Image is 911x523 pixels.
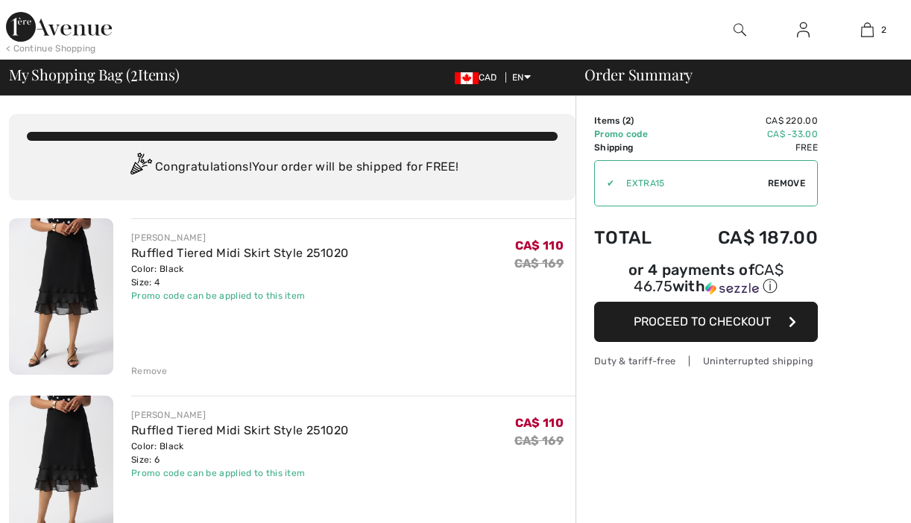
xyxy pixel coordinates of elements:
[130,63,138,83] span: 2
[567,67,902,82] div: Order Summary
[512,72,531,83] span: EN
[27,153,558,183] div: Congratulations! Your order will be shipped for FREE!
[881,23,886,37] span: 2
[514,434,564,448] s: CA$ 169
[6,12,112,42] img: 1ère Avenue
[734,21,746,39] img: search the website
[836,21,898,39] a: 2
[594,114,676,127] td: Items ( )
[9,218,113,375] img: Ruffled Tiered Midi Skirt Style 251020
[705,282,759,295] img: Sezzle
[131,289,348,302] div: Promo code can be applied to this item
[594,127,676,141] td: Promo code
[131,246,348,260] a: Ruffled Tiered Midi Skirt Style 251020
[634,314,771,329] span: Proceed to Checkout
[131,440,348,466] div: Color: Black Size: 6
[515,238,564,253] span: CA$ 110
[515,416,564,430] span: CA$ 110
[614,161,768,206] input: Promo code
[9,67,180,82] span: My Shopping Bag ( Items)
[131,364,168,378] div: Remove
[595,177,614,190] div: ✔
[594,212,676,263] td: Total
[768,177,805,190] span: Remove
[594,354,818,368] div: Duty & tariff-free | Uninterrupted shipping
[131,231,348,244] div: [PERSON_NAME]
[676,114,818,127] td: CA$ 220.00
[676,141,818,154] td: Free
[125,153,155,183] img: Congratulation2.svg
[676,212,818,263] td: CA$ 187.00
[594,263,818,297] div: or 4 payments of with
[625,115,631,126] span: 2
[594,141,676,154] td: Shipping
[594,302,818,342] button: Proceed to Checkout
[861,21,874,39] img: My Bag
[131,408,348,422] div: [PERSON_NAME]
[676,127,818,141] td: CA$ -33.00
[797,21,810,39] img: My Info
[594,263,818,302] div: or 4 payments ofCA$ 46.75withSezzle Click to learn more about Sezzle
[634,261,784,295] span: CA$ 46.75
[131,466,348,480] div: Promo code can be applied to this item
[785,21,822,39] a: Sign In
[131,262,348,289] div: Color: Black Size: 4
[131,423,348,437] a: Ruffled Tiered Midi Skirt Style 251020
[6,42,96,55] div: < Continue Shopping
[455,72,503,83] span: CAD
[514,256,564,270] s: CA$ 169
[455,72,479,84] img: Canadian Dollar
